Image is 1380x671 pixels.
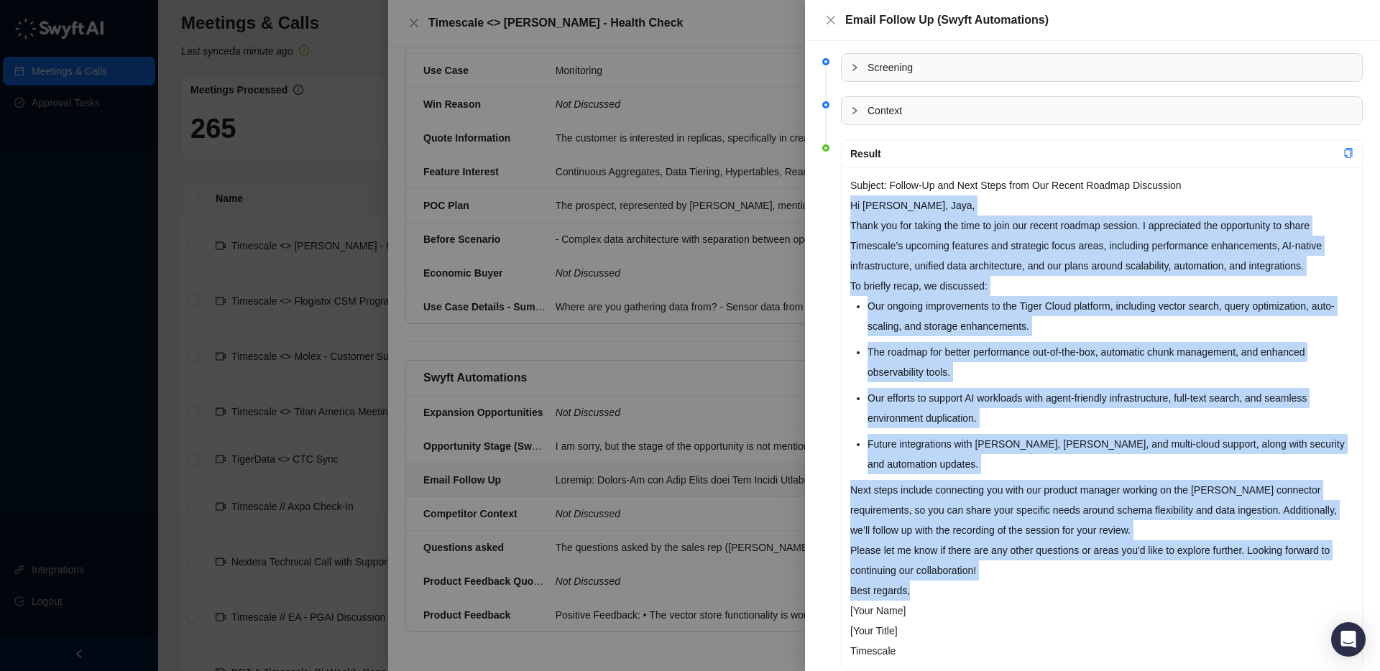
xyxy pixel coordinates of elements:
p: Hi [PERSON_NAME], Jaya, [850,195,1353,216]
div: Open Intercom Messenger [1331,622,1366,657]
p: Subject: Follow-Up and Next Steps from Our Recent Roadmap Discussion [850,175,1353,195]
p: Thank you for taking the time to join our recent roadmap session. I appreciated the opportunity t... [850,216,1353,276]
p: Next steps include connecting you with our product manager working on the [PERSON_NAME] connector... [850,480,1353,540]
span: copy [1343,148,1353,158]
li: Future integrations with [PERSON_NAME], [PERSON_NAME], and multi-cloud support, along with securi... [868,434,1353,474]
button: Close [822,11,839,29]
span: Context [868,103,1353,119]
p: Please let me know if there are any other questions or areas you'd like to explore further. Looki... [850,540,1353,580]
span: Screening [868,60,1353,75]
li: Our efforts to support AI workloads with agent-friendly infrastructure, full-text search, and sea... [868,388,1353,428]
div: Screening [842,54,1362,81]
p: Best regards, [Your Name] [Your Title] Timescale [850,580,1353,661]
span: close [825,14,837,26]
li: Our ongoing improvements to the Tiger Cloud platform, including vector search, query optimization... [868,296,1353,336]
div: Context [842,97,1362,124]
li: The roadmap for better performance out-of-the-box, automatic chunk management, and enhanced obser... [868,342,1353,382]
p: To briefly recap, we discussed: [850,276,1353,296]
div: Email Follow Up (Swyft Automations) [845,11,1363,29]
span: collapsed [850,106,859,115]
span: collapsed [850,63,859,72]
div: Result [850,146,1343,162]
